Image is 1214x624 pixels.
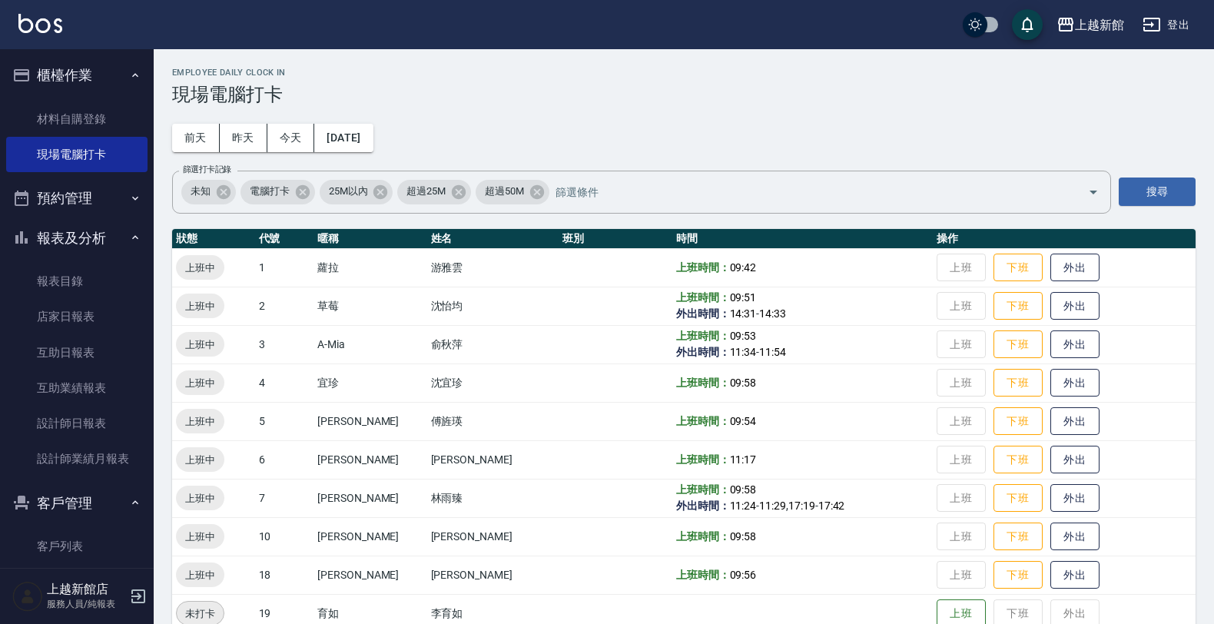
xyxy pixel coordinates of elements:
div: 25M以內 [320,180,393,204]
button: 下班 [993,561,1043,589]
td: 沈宜珍 [427,363,559,402]
button: 外出 [1050,484,1100,513]
td: 傅旌瑛 [427,402,559,440]
td: 宜珍 [313,363,427,402]
div: 未知 [181,180,236,204]
button: [DATE] [314,124,373,152]
td: [PERSON_NAME] [313,479,427,517]
button: 外出 [1050,523,1100,551]
img: Logo [18,14,62,33]
span: 未打卡 [177,606,224,622]
span: 11:29 [759,500,786,512]
span: 上班中 [176,567,224,583]
td: [PERSON_NAME] [313,402,427,440]
td: 草莓 [313,287,427,325]
button: 上越新館 [1050,9,1130,41]
td: - [672,287,933,325]
td: [PERSON_NAME] [427,517,559,556]
span: 09:53 [730,330,757,342]
span: 09:58 [730,483,757,496]
td: 18 [255,556,314,594]
button: 前天 [172,124,220,152]
th: 姓名 [427,229,559,249]
b: 上班時間： [676,330,730,342]
button: 預約管理 [6,178,148,218]
span: 上班中 [176,529,224,545]
td: 3 [255,325,314,363]
label: 篩選打卡記錄 [183,164,231,175]
td: 沈怡均 [427,287,559,325]
button: 下班 [993,330,1043,359]
button: 今天 [267,124,315,152]
td: - [672,325,933,363]
button: 下班 [993,292,1043,320]
td: [PERSON_NAME] [313,517,427,556]
span: 上班中 [176,260,224,276]
td: A-Mia [313,325,427,363]
span: 09:56 [730,569,757,581]
td: [PERSON_NAME] [427,440,559,479]
button: save [1012,9,1043,40]
button: 外出 [1050,292,1100,320]
td: 10 [255,517,314,556]
span: 超過25M [397,184,455,199]
td: 2 [255,287,314,325]
button: 下班 [993,254,1043,282]
a: 報表目錄 [6,264,148,299]
b: 上班時間： [676,415,730,427]
span: 超過50M [476,184,533,199]
td: 7 [255,479,314,517]
span: 25M以內 [320,184,377,199]
div: 電腦打卡 [240,180,315,204]
b: 外出時間： [676,307,730,320]
td: 蘿拉 [313,248,427,287]
td: [PERSON_NAME] [313,556,427,594]
span: 14:33 [759,307,786,320]
b: 外出時間： [676,346,730,358]
td: [PERSON_NAME] [427,556,559,594]
span: 09:54 [730,415,757,427]
span: 11:34 [730,346,757,358]
b: 外出時間： [676,500,730,512]
td: 游雅雲 [427,248,559,287]
th: 代號 [255,229,314,249]
h3: 現場電腦打卡 [172,84,1196,105]
a: 客戶列表 [6,529,148,564]
button: 外出 [1050,407,1100,436]
img: Person [12,581,43,612]
p: 服務人員/純報表 [47,597,125,611]
td: 5 [255,402,314,440]
a: 設計師業績月報表 [6,441,148,476]
button: 登出 [1136,11,1196,39]
button: 櫃檯作業 [6,55,148,95]
th: 狀態 [172,229,255,249]
td: 4 [255,363,314,402]
a: 材料自購登錄 [6,101,148,137]
a: 互助業績報表 [6,370,148,406]
button: 報表及分析 [6,218,148,258]
button: 下班 [993,369,1043,397]
b: 上班時間： [676,569,730,581]
b: 上班時間： [676,377,730,389]
th: 時間 [672,229,933,249]
th: 操作 [933,229,1196,249]
span: 11:54 [759,346,786,358]
button: Open [1081,180,1106,204]
h2: Employee Daily Clock In [172,68,1196,78]
span: 11:17 [730,453,757,466]
button: 搜尋 [1119,178,1196,206]
span: 17:19 [788,500,815,512]
span: 09:58 [730,530,757,543]
span: 上班中 [176,298,224,314]
span: 14:31 [730,307,757,320]
span: 上班中 [176,452,224,468]
b: 上班時間： [676,291,730,304]
th: 暱稱 [313,229,427,249]
span: 17:42 [818,500,845,512]
span: 未知 [181,184,220,199]
div: 上越新館 [1075,15,1124,35]
input: 篩選條件 [552,178,1061,205]
button: 外出 [1050,254,1100,282]
td: 林雨臻 [427,479,559,517]
button: 客戶管理 [6,483,148,523]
